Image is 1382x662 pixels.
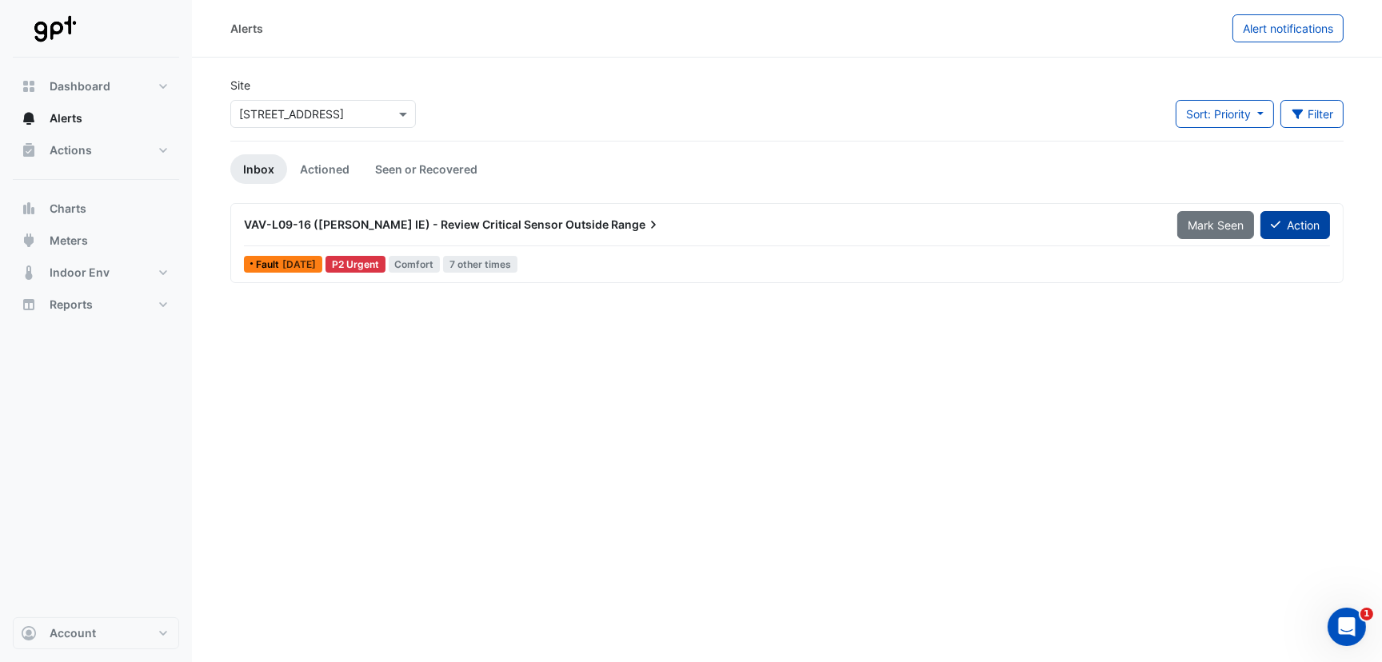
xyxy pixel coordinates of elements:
[230,77,250,94] label: Site
[1176,100,1274,128] button: Sort: Priority
[21,110,37,126] app-icon: Alerts
[1177,211,1254,239] button: Mark Seen
[13,225,179,257] button: Meters
[1232,14,1344,42] button: Alert notifications
[256,260,282,269] span: Fault
[21,201,37,217] app-icon: Charts
[13,70,179,102] button: Dashboard
[50,233,88,249] span: Meters
[1260,211,1330,239] button: Action
[21,142,37,158] app-icon: Actions
[389,256,441,273] span: Comfort
[1328,608,1366,646] iframe: Intercom live chat
[1186,107,1251,121] span: Sort: Priority
[230,20,263,37] div: Alerts
[230,154,287,184] a: Inbox
[21,297,37,313] app-icon: Reports
[50,297,93,313] span: Reports
[244,217,609,231] span: VAV-L09-16 ([PERSON_NAME] IE) - Review Critical Sensor Outside
[50,78,110,94] span: Dashboard
[50,110,82,126] span: Alerts
[282,258,316,270] span: Fri 22-Aug-2025 12:45 AEST
[13,102,179,134] button: Alerts
[1243,22,1333,35] span: Alert notifications
[21,78,37,94] app-icon: Dashboard
[21,265,37,281] app-icon: Indoor Env
[50,201,86,217] span: Charts
[13,617,179,649] button: Account
[287,154,362,184] a: Actioned
[19,13,91,45] img: Company Logo
[13,289,179,321] button: Reports
[50,625,96,641] span: Account
[326,256,385,273] div: P2 Urgent
[611,217,661,233] span: Range
[13,193,179,225] button: Charts
[50,265,110,281] span: Indoor Env
[13,134,179,166] button: Actions
[13,257,179,289] button: Indoor Env
[362,154,490,184] a: Seen or Recovered
[1280,100,1344,128] button: Filter
[443,256,517,273] span: 7 other times
[21,233,37,249] app-icon: Meters
[1188,218,1244,232] span: Mark Seen
[50,142,92,158] span: Actions
[1360,608,1373,620] span: 1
